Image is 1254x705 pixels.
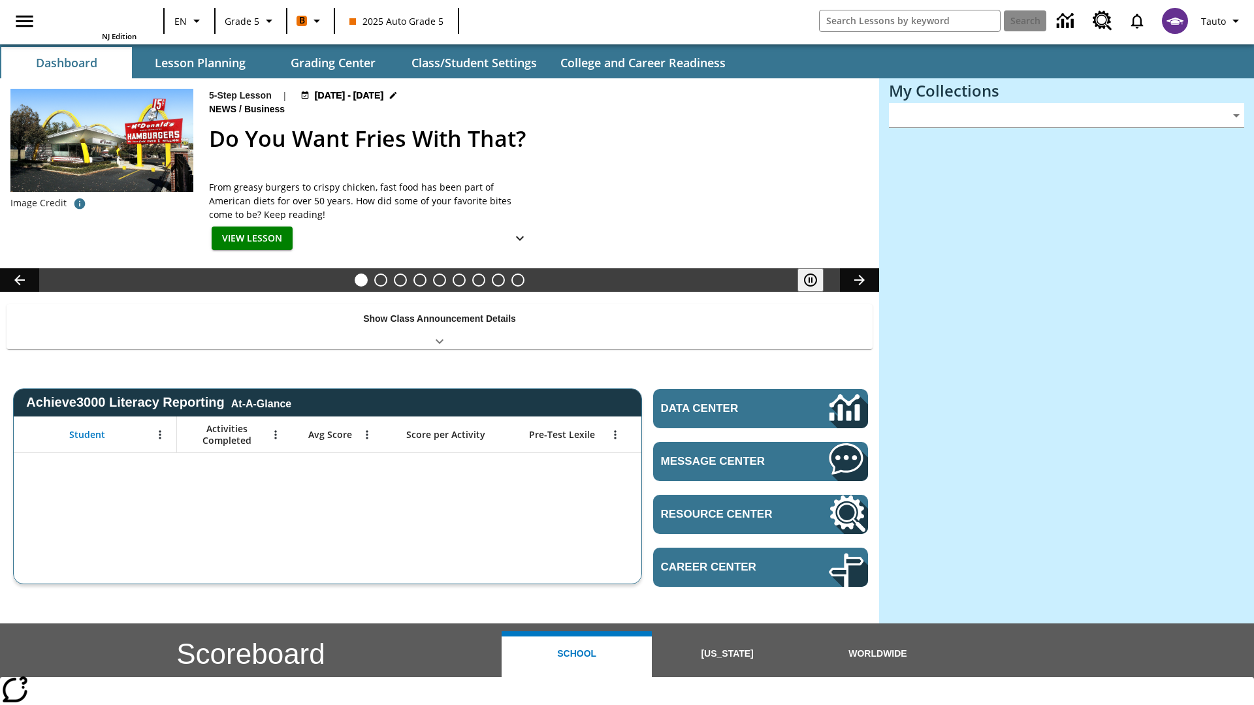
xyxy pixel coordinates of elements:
[652,631,802,677] button: [US_STATE]
[225,14,259,28] span: Grade 5
[268,47,398,78] button: Grading Center
[653,442,868,481] a: Message Center
[67,192,93,215] button: Image credit: McClatchy-Tribune/Tribune Content Agency LLC/Alamy Stock Photo
[10,196,67,210] p: Image Credit
[135,47,265,78] button: Lesson Planning
[1120,4,1154,38] a: Notifications
[363,312,516,326] p: Show Class Announcement Details
[413,274,426,287] button: Slide 4 What's the Big Idea?
[653,389,868,428] a: Data Center
[401,47,547,78] button: Class/Student Settings
[209,89,272,102] p: 5-Step Lesson
[349,14,443,28] span: 2025 Auto Grade 5
[357,425,377,445] button: Open Menu
[209,180,536,221] div: From greasy burgers to crispy chicken, fast food has been part of American diets for over 50 year...
[511,274,524,287] button: Slide 9 Sleepless in the Animal Kingdom
[5,2,44,40] button: Open side menu
[472,274,485,287] button: Slide 7 Career Lesson
[605,425,625,445] button: Open Menu
[52,5,137,31] a: Home
[266,425,285,445] button: Open Menu
[239,104,242,114] span: /
[1162,8,1188,34] img: avatar image
[803,631,953,677] button: Worldwide
[26,395,291,410] span: Achieve3000 Literacy Reporting
[1,47,132,78] button: Dashboard
[169,9,210,33] button: Language: EN, Select a language
[840,268,879,292] button: Lesson carousel, Next
[231,396,291,410] div: At-A-Glance
[69,429,105,441] span: Student
[1049,3,1085,39] a: Data Center
[209,122,863,155] h2: Do You Want Fries With That?
[10,89,193,192] img: One of the first McDonald's stores, with the iconic red sign and golden arches.
[219,9,282,33] button: Grade: Grade 5, Select a grade
[661,455,790,468] span: Message Center
[282,89,287,102] span: |
[661,561,790,574] span: Career Center
[374,274,387,287] button: Slide 2 Taking Movies to the X-Dimension
[889,82,1244,100] h3: My Collections
[355,274,368,287] button: Slide 1 Do You Want Fries With That?
[661,402,784,415] span: Data Center
[1085,3,1120,39] a: Resource Center, Will open in new tab
[184,423,270,446] span: Activities Completed
[492,274,505,287] button: Slide 8 Making a Difference for the Planet
[298,89,401,102] button: Aug 24 - Aug 24 Choose Dates
[507,227,533,251] button: Show Details
[1196,9,1249,33] button: Profile/Settings
[209,102,239,117] span: News
[550,47,736,78] button: College and Career Readiness
[244,102,287,117] span: Business
[291,9,330,33] button: Boost Class color is orange. Change class color
[315,89,383,102] span: [DATE] - [DATE]
[529,429,595,441] span: Pre-Test Lexile
[52,4,137,41] div: Home
[7,304,873,349] div: Show Class Announcement Details
[308,429,352,441] span: Avg Score
[653,548,868,587] a: Career Center
[406,429,485,441] span: Score per Activity
[453,274,466,287] button: Slide 6 Pre-release lesson
[820,10,1000,31] input: search field
[1154,4,1196,38] button: Select a new avatar
[502,631,652,677] button: School
[150,425,170,445] button: Open Menu
[653,495,868,534] a: Resource Center, Will open in new tab
[174,14,187,28] span: EN
[394,274,407,287] button: Slide 3 Cars of the Future?
[299,12,305,29] span: B
[797,268,837,292] div: Pause
[661,508,790,521] span: Resource Center
[433,274,446,287] button: Slide 5 One Idea, Lots of Hard Work
[797,268,824,292] button: Pause
[1201,14,1226,28] span: Tauto
[212,227,293,251] button: View Lesson
[102,31,137,41] span: NJ Edition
